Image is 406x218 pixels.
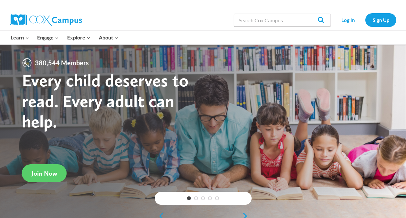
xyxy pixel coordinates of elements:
[208,196,212,200] a: 4
[22,70,189,132] strong: Every child deserves to read. Every adult can help.
[99,33,118,42] span: About
[37,33,59,42] span: Engage
[194,196,198,200] a: 2
[32,58,91,68] span: 380,544 Members
[201,196,205,200] a: 3
[215,196,219,200] a: 5
[67,33,90,42] span: Explore
[32,169,57,177] span: Join Now
[234,14,331,27] input: Search Cox Campus
[6,31,122,44] nav: Primary Navigation
[334,13,362,27] a: Log In
[365,13,396,27] a: Sign Up
[22,164,67,182] a: Join Now
[10,14,82,26] img: Cox Campus
[11,33,29,42] span: Learn
[334,13,396,27] nav: Secondary Navigation
[187,196,191,200] a: 1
